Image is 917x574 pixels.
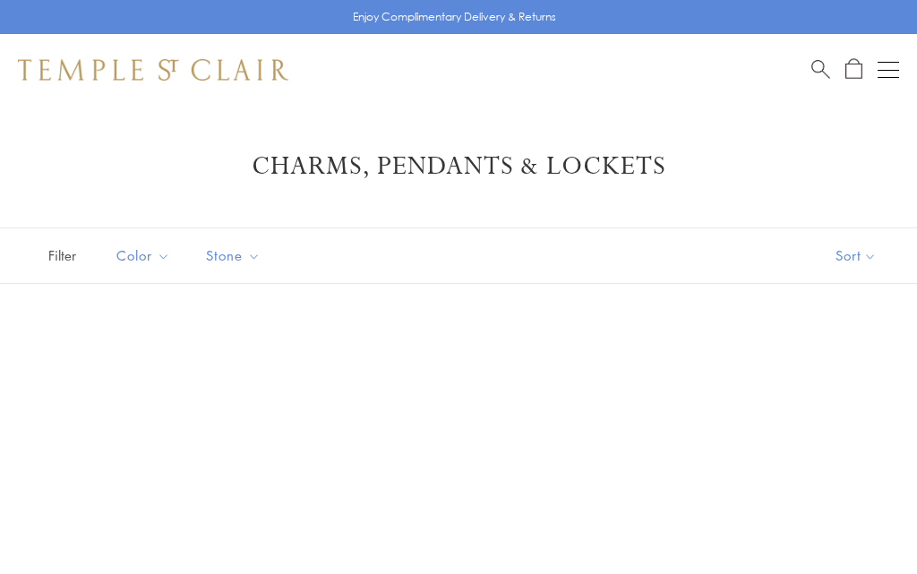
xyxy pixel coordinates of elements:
[45,150,872,183] h1: Charms, Pendants & Lockets
[845,58,862,81] a: Open Shopping Bag
[107,244,184,267] span: Color
[103,236,184,276] button: Color
[193,236,274,276] button: Stone
[18,59,288,81] img: Temple St. Clair
[878,59,899,81] button: Open navigation
[197,244,274,267] span: Stone
[811,58,830,81] a: Search
[795,228,917,283] button: Show sort by
[353,8,556,26] p: Enjoy Complimentary Delivery & Returns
